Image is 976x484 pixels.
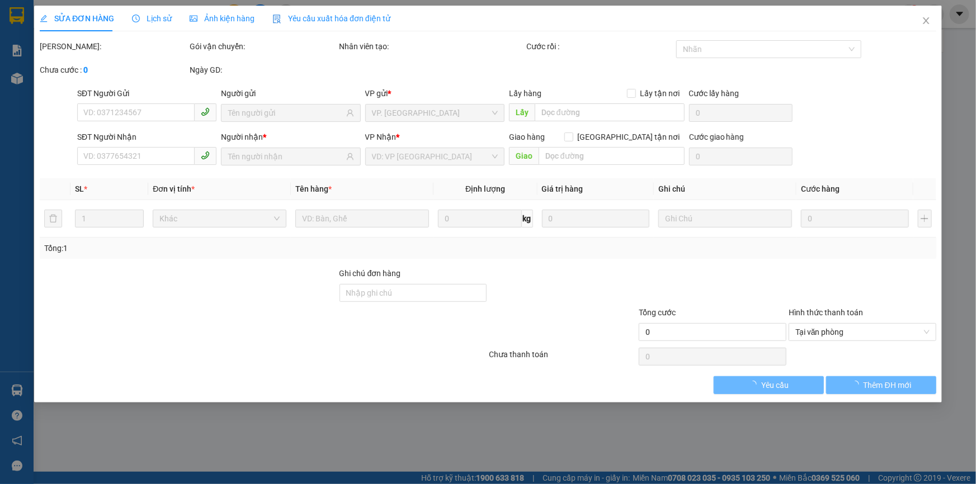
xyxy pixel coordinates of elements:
span: Lịch sử [132,14,172,23]
input: VD: Bàn, Ghế [295,210,429,227]
div: Gói vận chuyển: [190,40,337,53]
span: VP Nhận [365,132,397,141]
div: SĐT Người Nhận [77,131,216,143]
div: Chưa thanh toán [488,348,638,368]
span: Lấy hàng [509,89,541,98]
span: SL [75,184,84,193]
div: Cước rồi : [526,40,674,53]
label: Cước giao hàng [689,132,744,141]
span: Tại văn phòng [795,324,930,340]
div: Ngày GD: [190,64,337,76]
input: Tên người gửi [228,107,343,119]
span: Giao [509,147,539,165]
span: VP. Đồng Phước [372,105,498,121]
label: Cước lấy hàng [689,89,739,98]
span: [GEOGRAPHIC_DATA] tận nơi [573,131,685,143]
img: icon [272,15,281,23]
button: Close [911,6,942,37]
span: picture [190,15,197,22]
input: Tên người nhận [228,150,343,163]
div: SĐT Người Gửi [77,87,216,99]
div: Người gửi [221,87,360,99]
span: Cước hàng [801,184,840,193]
span: close [922,16,931,25]
span: edit [40,15,48,22]
span: user [346,153,354,160]
input: Ghi Chú [658,210,792,227]
div: Tổng: 1 [44,242,377,254]
label: Ghi chú đơn hàng [340,269,401,278]
span: Yêu cầu xuất hóa đơn điện tử [272,14,390,23]
div: Nhân viên tạo: [340,40,525,53]
span: Lấy tận nơi [636,87,685,99]
span: Định lượng [465,184,505,193]
span: Giao hàng [509,132,545,141]
span: loading [851,381,864,388]
span: Tổng cước [639,308,676,317]
div: Người nhận [221,131,360,143]
input: Dọc đường [539,147,685,165]
div: Chưa cước : [40,64,187,76]
input: Cước giao hàng [689,148,793,165]
span: Khác [159,210,280,227]
span: loading [749,381,761,388]
button: plus [918,210,932,227]
input: Dọc đường [535,103,685,121]
button: delete [44,210,62,227]
span: phone [201,151,210,160]
input: 0 [801,210,909,227]
input: 0 [542,210,650,227]
span: Tên hàng [295,184,332,193]
button: Thêm ĐH mới [826,376,936,394]
span: Giá trị hàng [542,184,583,193]
label: Hình thức thanh toán [789,308,863,317]
span: Ảnh kiện hàng [190,14,254,23]
span: user [346,109,354,117]
span: SỬA ĐƠN HÀNG [40,14,114,23]
span: clock-circle [132,15,140,22]
th: Ghi chú [654,178,796,200]
b: 0 [83,65,88,74]
span: Yêu cầu [761,379,789,391]
span: Thêm ĐH mới [864,379,911,391]
input: Cước lấy hàng [689,104,793,122]
div: [PERSON_NAME]: [40,40,187,53]
input: Ghi chú đơn hàng [340,284,487,302]
span: Đơn vị tính [153,184,195,193]
span: phone [201,107,210,116]
span: kg [522,210,533,227]
button: Yêu cầu [714,376,824,394]
span: Lấy [509,103,535,121]
div: VP gửi [365,87,504,99]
